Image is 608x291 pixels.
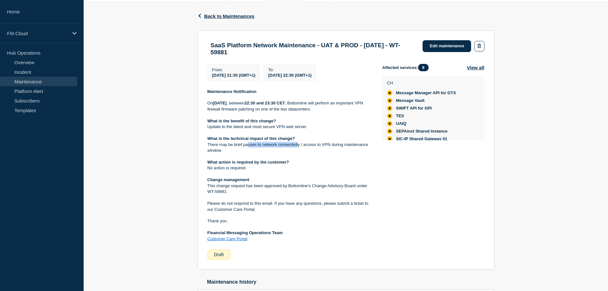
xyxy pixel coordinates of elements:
[396,113,404,119] span: TES
[268,73,312,78] span: [DATE] 22:30 (GMT+1)
[207,165,372,171] p: No action is required.
[207,201,372,212] p: Please do not respond to this email. If you have any questions, please submit a ticket to our Cus...
[207,100,372,112] p: On , between , Bottomline will perform an important VPN firewall firmware patching on one of the ...
[213,101,227,105] strong: [DATE]
[387,106,392,111] div: affected
[396,90,456,96] span: Message Manager API for GTX
[207,136,295,141] strong: What is the technical impact of this change?
[7,31,68,36] p: FM Cloud
[382,64,432,71] span: Affected services:
[418,64,429,71] span: 9
[207,249,230,260] div: Draft
[207,236,248,241] a: Customer Care Portal
[387,113,392,119] div: affected
[207,177,249,182] strong: Change management
[268,67,312,72] p: To :
[212,67,256,72] p: From :
[204,13,255,19] span: Back to Maintenances
[207,89,257,94] strong: Maintenance Notification
[396,129,448,134] span: SEPAinst Shared Instance
[207,124,372,130] p: Update to the latest and most secure VPN web server.
[396,98,425,103] span: Message Vault
[207,160,289,165] strong: What action is required by the customer?
[211,42,417,56] h3: SaaS Platform Network Maintenance - UAT & PROD - [DATE] - WT-59881
[396,106,432,111] span: SWIFT API for GPI
[387,80,456,85] p: CH
[467,64,484,71] button: View all
[387,98,392,103] div: affected
[244,101,285,105] strong: 22:30 and 23:30 CET
[207,230,283,235] strong: Financial Messaging Operations Team
[207,218,372,224] p: Thank you.
[387,129,392,134] div: affected
[396,136,447,142] span: SIC-IP Shared Gateway 01
[207,142,372,154] p: There may be brief pauses to network connectivity / access to VPN during maintenance window.
[207,183,372,195] p: This change request has been approved by Bottomline’s Change Advisory Board under WT-59881.
[387,136,392,142] div: affected
[387,121,392,126] div: affected
[423,40,471,52] a: Edit maintenance
[207,279,494,285] h2: Maintenance history
[198,13,255,19] button: Back to Maintenances
[212,73,256,78] span: [DATE] 21:30 (GMT+1)
[396,121,407,126] span: UAIQ
[387,90,392,96] div: affected
[207,119,276,123] strong: What is the benefit of this change?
